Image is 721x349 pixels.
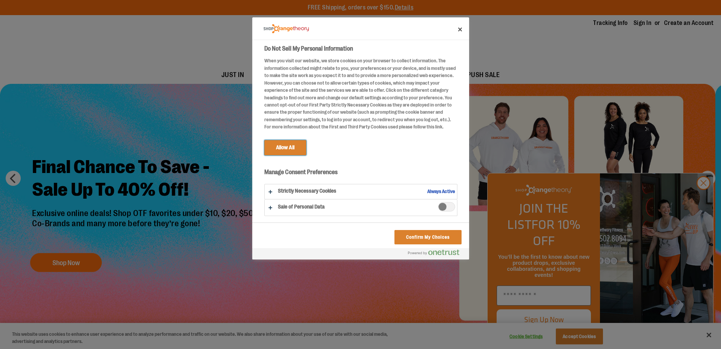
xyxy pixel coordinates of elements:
h2: Do Not Sell My Personal Information [264,44,457,53]
div: Do Not Sell My Personal Information [252,17,469,259]
a: Powered by OneTrust Opens in a new Tab [408,249,465,259]
button: Confirm My Choices [394,230,461,244]
div: Company Logo [264,21,309,36]
div: When you visit our website, we store cookies on your browser to collect information. The informat... [264,57,457,131]
button: Allow All [264,140,306,155]
h3: Manage Consent Preferences [264,168,457,180]
button: Close [452,21,468,38]
img: Company Logo [264,24,309,34]
div: Preference center [252,17,469,259]
span: Sale of Personal Data [438,202,455,212]
img: Powered by OneTrust Opens in a new Tab [408,249,459,255]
